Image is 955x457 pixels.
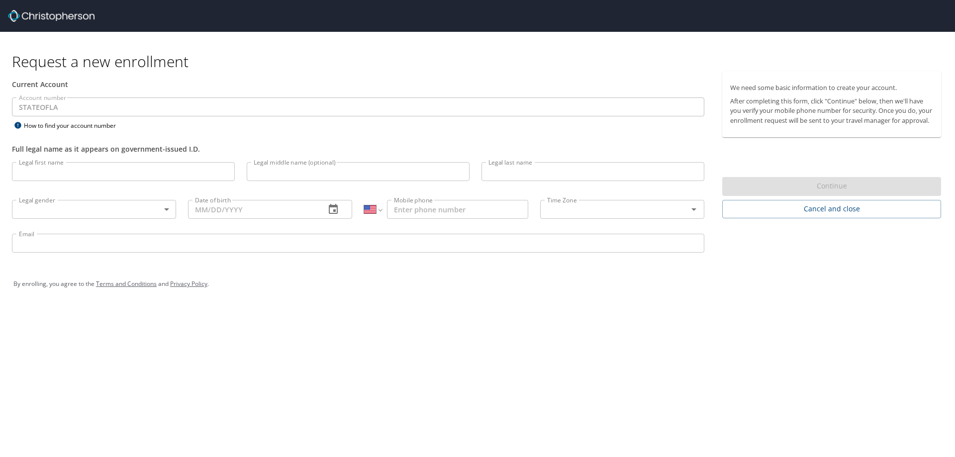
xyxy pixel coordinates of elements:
[730,96,933,125] p: After completing this form, click "Continue" below, then we'll have you verify your mobile phone ...
[12,52,949,71] h1: Request a new enrollment
[170,279,207,288] a: Privacy Policy
[13,272,942,296] div: By enrolling, you agree to the and .
[730,83,933,92] p: We need some basic information to create your account.
[722,200,941,218] button: Cancel and close
[12,200,176,219] div: ​
[687,202,701,216] button: Open
[387,200,528,219] input: Enter phone number
[8,10,95,22] img: cbt logo
[730,203,933,215] span: Cancel and close
[12,119,136,132] div: How to find your account number
[96,279,157,288] a: Terms and Conditions
[188,200,317,219] input: MM/DD/YYYY
[12,144,704,154] div: Full legal name as it appears on government-issued I.D.
[12,79,704,90] div: Current Account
